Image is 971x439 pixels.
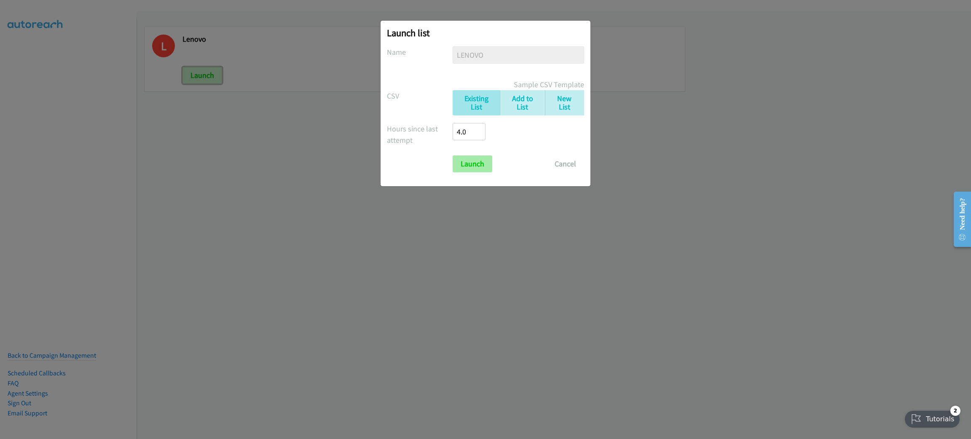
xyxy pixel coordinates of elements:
label: Name [387,46,453,58]
button: Cancel [547,155,584,172]
iframe: Resource Center [947,186,971,253]
h2: Launch list [387,27,584,39]
label: CSV [387,90,453,102]
label: Hours since last attempt [387,123,453,146]
a: Add to List [500,90,545,116]
a: Existing List [453,90,500,116]
input: Launch [453,155,492,172]
a: Sample CSV Template [514,79,584,90]
a: New List [545,90,584,116]
iframe: Checklist [900,402,965,433]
